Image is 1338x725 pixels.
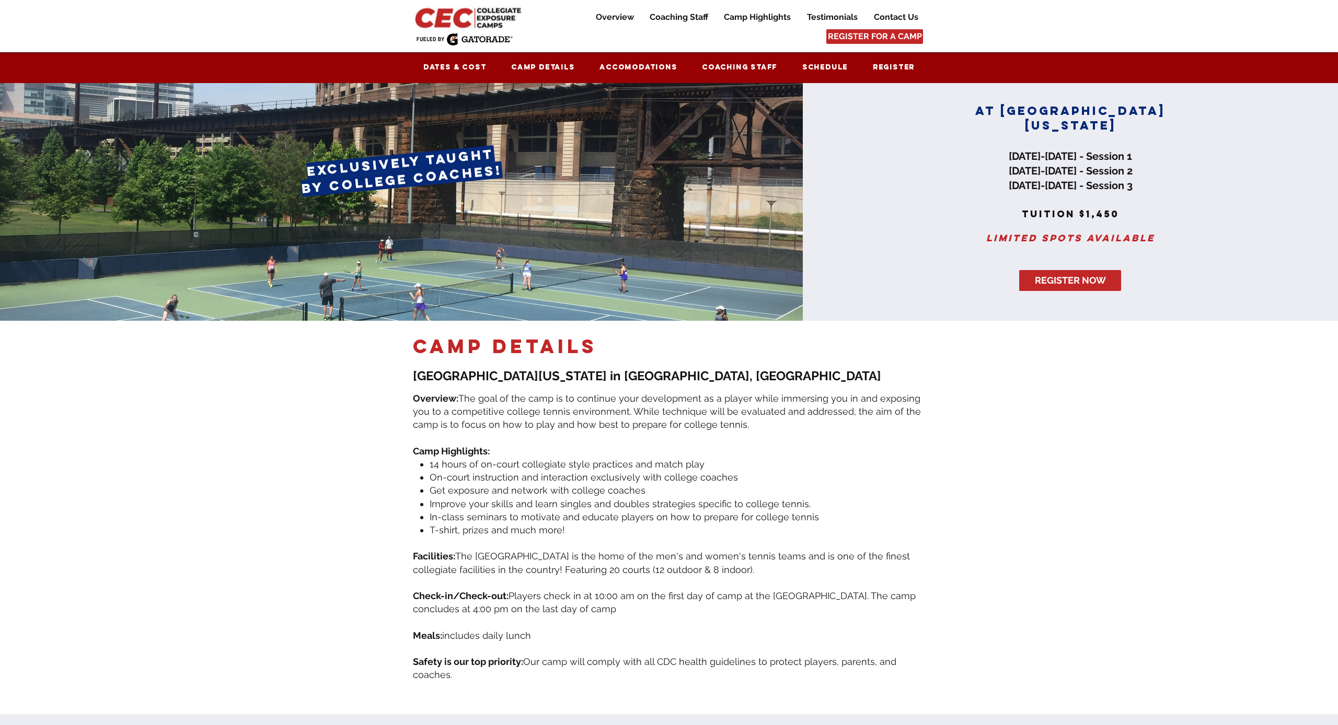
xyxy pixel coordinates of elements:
a: Contact Us [866,11,926,24]
a: Register [862,57,925,78]
span: Coaching Staff [702,63,777,72]
a: REGISTER FOR A CAMP [826,29,923,44]
p: Overview [591,11,639,24]
nav: Site [413,57,925,78]
span: Schedule [802,63,848,72]
a: Testimonials [799,11,866,24]
span: Players check in at 10:00 am on the first day of camp at the [GEOGRAPHIC_DATA]. The camp conclude... [413,590,916,614]
span: Register [873,63,915,72]
a: REGISTER NOW [1019,270,1121,291]
a: Camp Highlights [716,11,799,24]
span: REGISTER NOW [1035,274,1106,287]
a: Coaching Staff [691,57,788,78]
span: Get exposure and network with college coaches [430,485,645,496]
span: Limited spots available [986,232,1155,244]
p: Testimonials [802,11,863,24]
span: On-court instruction and interaction exclusively with college coaches [430,472,738,483]
img: Fueled by Gatorade.png [416,33,513,45]
span: camp DETAILS [413,334,597,358]
span: Improve your skills and learn singles and doubles strategies specific to college tennis. [430,498,811,509]
span: Meals: [413,630,442,641]
span: The [GEOGRAPHIC_DATA] is the home of the men's and women's tennis teams and is one of the finest ... [413,551,910,575]
span: REGISTER FOR A CAMP [828,31,922,42]
span: Overview:​ [413,393,458,404]
span: [GEOGRAPHIC_DATA][US_STATE] in [GEOGRAPHIC_DATA], [GEOGRAPHIC_DATA] [413,368,881,383]
span: AT [GEOGRAPHIC_DATA][US_STATE] [975,103,1166,133]
span: Accomodations [599,63,677,72]
span: 14 hours of on-court collegiate style practices and match play [430,459,705,470]
a: Dates & Cost [413,57,497,78]
span: T-shirt, prizes and much more! [430,524,565,535]
a: Overview [588,11,641,24]
span: Our camp will comply with all CDC health guidelines to protect players, parents, and coaches. [413,656,896,680]
a: Accomodations [589,57,687,78]
span: includes daily lunch [442,630,531,641]
span: Facilities: [413,551,455,562]
span: In-class seminars to motivate and educate players on how to prepare for college tennis [430,511,819,522]
a: Schedule [792,57,858,78]
p: Camp Highlights [719,11,796,24]
nav: Site [580,11,926,24]
img: CEC Logo Primary_edited.jpg [413,5,526,29]
span: Camp Details [511,63,575,72]
span: tuition $1,450 [1022,208,1119,220]
span: Camp Highlights: [413,446,490,457]
p: Coaching Staff [644,11,713,24]
span: Safety is our top priority: [413,656,523,667]
span: Check-in/Check-out: [413,590,509,601]
a: Camp Details [501,57,585,78]
span: [DATE]-[DATE] - Session 1 [DATE]-[DATE] - Session 2 [DATE]-[DATE] - Session 3 [1009,150,1133,192]
a: Coaching Staff [642,11,716,24]
p: Contact Us [869,11,924,24]
span: exclusively taught by college coaches! [301,145,503,197]
span: Dates & Cost [423,63,487,72]
span: The goal of the camp is to continue your development as a player while immersing you in and expos... [413,393,921,430]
